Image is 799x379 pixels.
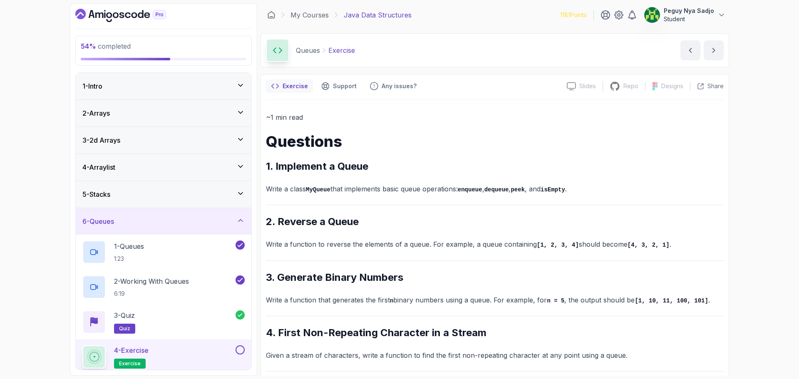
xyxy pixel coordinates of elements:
[266,111,724,123] p: ~1 min read
[76,181,251,208] button: 5-Stacks
[119,325,130,332] span: quiz
[306,186,330,193] code: MyQueue
[560,11,587,19] p: 1181 Points
[82,345,245,369] button: 4-Exerciseexercise
[82,189,110,199] h3: 5 - Stacks
[75,9,185,22] a: Dashboard
[82,135,120,145] h3: 3 - 2d Arrays
[680,40,700,60] button: previous content
[266,238,724,250] p: Write a function to reverse the elements of a queue. For example, a queue containing should become .
[114,310,135,320] p: 3 - Quiz
[76,73,251,99] button: 1-Intro
[266,215,724,228] h2: 2. Reverse a Queue
[266,133,724,150] h1: Questions
[296,45,320,55] p: Queues
[382,82,417,90] p: Any issues?
[82,240,245,264] button: 1-Queues1:23
[114,276,189,286] p: 2 - Working With Queues
[76,127,251,154] button: 3-2d Arrays
[82,81,102,91] h3: 1 - Intro
[114,255,144,263] p: 1:23
[76,100,251,126] button: 2-Arrays
[484,186,509,193] code: dequeue
[266,183,724,195] p: Write a class that implements basic queue operations: , , , and .
[644,7,660,23] img: user profile image
[266,349,724,361] p: Given a stream of characters, write a function to find the first non-repeating character at any p...
[547,297,564,304] code: n = 5
[344,10,412,20] p: Java Data Structures
[537,242,579,248] code: [1, 2, 3, 4]
[644,7,726,23] button: user profile imagePeguy Nya SadjoStudent
[266,271,724,284] h2: 3. Generate Binary Numbers
[664,15,714,23] p: Student
[266,79,313,93] button: notes button
[579,82,596,90] p: Slides
[283,82,308,90] p: Exercise
[316,79,362,93] button: Support button
[328,45,355,55] p: Exercise
[511,186,525,193] code: peek
[82,216,114,226] h3: 6 - Queues
[266,326,724,339] h2: 4. First Non-Repeating Character in a Stream
[76,154,251,181] button: 4-Arraylist
[266,294,724,306] p: Write a function that generates the first binary numbers using a queue. For example, for , the ou...
[704,40,724,60] button: next content
[635,297,708,304] code: [1, 10, 11, 100, 101]
[390,297,393,304] code: n
[458,186,482,193] code: enqueue
[81,42,96,50] span: 54 %
[541,186,565,193] code: isEmpty
[661,82,683,90] p: Designs
[290,10,329,20] a: My Courses
[114,345,149,355] p: 4 - Exercise
[707,82,724,90] p: Share
[623,82,638,90] p: Repo
[365,79,422,93] button: Feedback button
[82,275,245,299] button: 2-Working With Queues6:19
[81,42,131,50] span: completed
[82,162,115,172] h3: 4 - Arraylist
[690,82,724,90] button: Share
[76,208,251,235] button: 6-Queues
[266,160,724,173] h2: 1. Implement a Queue
[119,360,141,367] span: exercise
[114,241,144,251] p: 1 - Queues
[82,310,245,334] button: 3-Quizquiz
[114,290,189,298] p: 6:19
[664,7,714,15] p: Peguy Nya Sadjo
[267,11,275,19] a: Dashboard
[628,242,670,248] code: [4, 3, 2, 1]
[333,82,357,90] p: Support
[82,108,110,118] h3: 2 - Arrays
